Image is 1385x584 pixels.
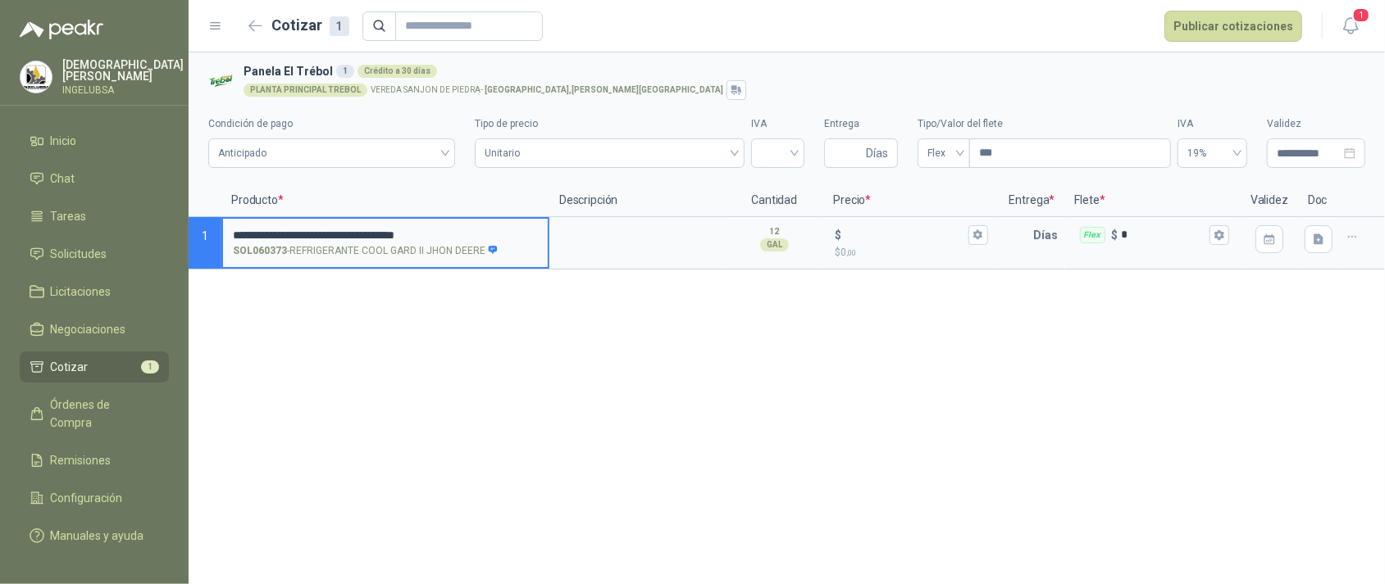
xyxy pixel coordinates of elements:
p: Producto [221,184,549,217]
p: Validez [1241,184,1298,217]
button: 1 [1336,11,1365,41]
a: Negociaciones [20,314,169,345]
a: Manuales y ayuda [20,520,169,551]
span: Negociaciones [51,320,126,338]
p: VEREDA SANJON DE PIEDRA - [371,86,723,94]
a: Inicio [20,125,169,156]
a: Solicitudes [20,238,169,269]
div: GAL [760,238,789,251]
p: Días [1034,219,1065,251]
p: Flete [1065,184,1241,217]
button: $$0,00 [968,225,988,245]
label: IVA [751,116,804,132]
span: Chat [51,170,75,188]
p: 12 [769,225,779,238]
input: Flex $ [1122,229,1206,241]
div: Crédito a 30 días [358,65,437,78]
span: 1 [141,360,159,373]
span: Flex [927,141,960,165]
span: Solicitudes [51,245,107,263]
strong: SOL060373 [233,243,287,259]
label: Validez [1267,116,1365,132]
img: Company Logo [21,61,52,93]
button: Flex $ [1210,225,1229,245]
p: Descripción [549,184,725,217]
span: Inicio [51,132,77,150]
p: $ [835,245,987,260]
span: ,00 [846,248,856,257]
span: Días [866,139,888,167]
p: $ [835,226,841,244]
p: Cantidad [725,184,823,217]
p: INGELUBSA [62,85,184,95]
p: - REFRIGERANTE COOL GARD II JHON DEERE [233,243,499,259]
span: Remisiones [51,451,112,469]
span: 1 [202,229,208,242]
a: Cotizar1 [20,351,169,383]
span: Tareas [51,207,87,225]
label: Entrega [824,116,898,132]
a: Órdenes de Compra [20,389,169,438]
div: 1 [330,16,349,36]
p: Entrega [1000,184,1065,217]
span: Órdenes de Compra [51,396,153,432]
h2: Cotizar [272,14,349,37]
a: Configuración [20,482,169,514]
span: 1 [1352,7,1370,23]
span: 0 [841,247,856,258]
input: SOL060373-REFRIGERANTE COOL GARD II JHON DEERE [233,229,538,242]
span: Anticipado [218,141,445,165]
label: Condición de pago [208,116,455,132]
button: Publicar cotizaciones [1164,11,1302,42]
div: Flex [1080,227,1105,243]
input: $$0,00 [845,229,964,241]
a: Remisiones [20,445,169,476]
p: Precio [823,184,999,217]
label: Tipo/Valor del flete [918,116,1171,132]
p: $ [1112,226,1118,244]
div: 1 [336,65,354,78]
a: Tareas [20,201,169,232]
span: Cotizar [51,358,89,376]
img: Company Logo [208,67,237,96]
span: 19% [1187,141,1237,165]
span: Configuración [51,489,123,507]
span: Unitario [485,141,735,165]
span: Licitaciones [51,283,112,301]
label: Tipo de precio [475,116,745,132]
div: PLANTA PRINCIPAL TREBOL [244,84,367,97]
p: [DEMOGRAPHIC_DATA] [PERSON_NAME] [62,59,184,82]
strong: [GEOGRAPHIC_DATA] , [PERSON_NAME][GEOGRAPHIC_DATA] [485,85,723,94]
h3: Panela El Trébol [244,62,1359,80]
a: Chat [20,163,169,194]
p: Doc [1298,184,1339,217]
label: IVA [1178,116,1247,132]
a: Licitaciones [20,276,169,307]
img: Logo peakr [20,20,103,39]
span: Manuales y ayuda [51,527,144,545]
